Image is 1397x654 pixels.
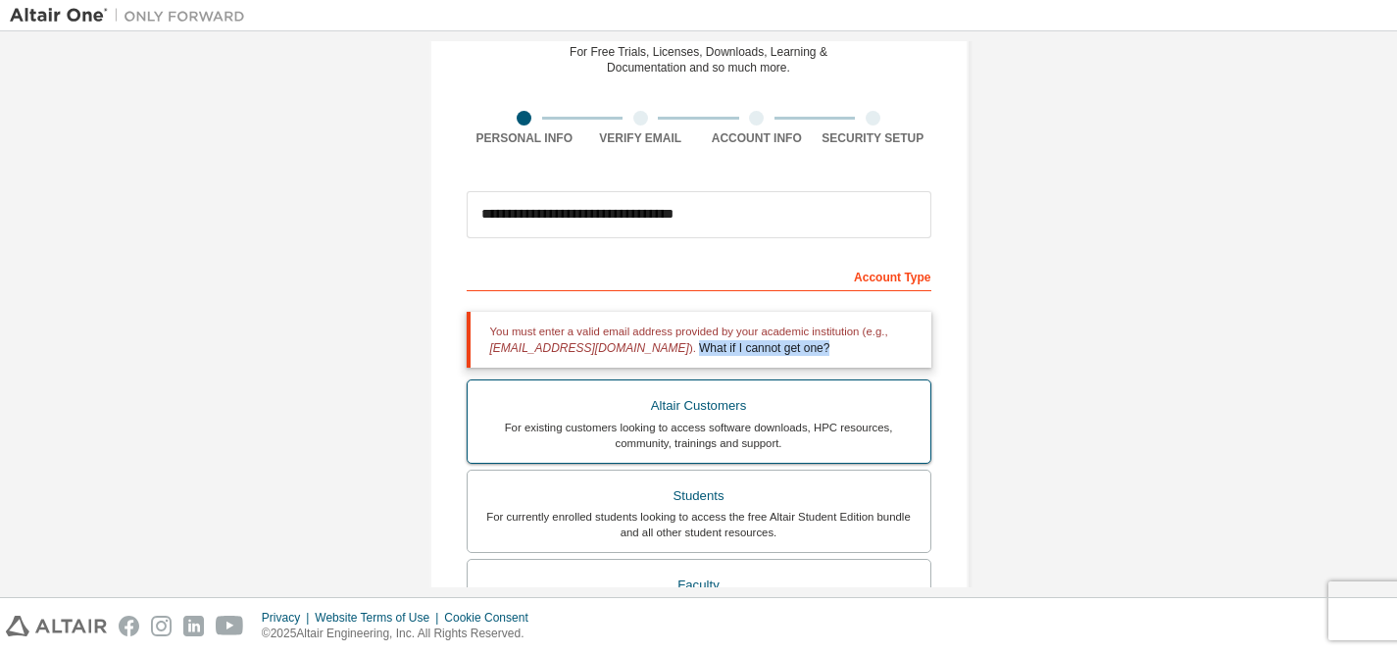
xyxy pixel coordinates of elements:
div: Account Info [699,130,816,146]
img: Altair One [10,6,255,25]
div: You must enter a valid email address provided by your academic institution (e.g., ). [467,312,931,368]
img: instagram.svg [151,616,172,636]
div: Security Setup [815,130,931,146]
img: linkedin.svg [183,616,204,636]
div: Personal Info [467,130,583,146]
img: altair_logo.svg [6,616,107,636]
div: Website Terms of Use [315,610,444,626]
div: For existing customers looking to access software downloads, HPC resources, community, trainings ... [479,420,919,451]
div: For Free Trials, Licenses, Downloads, Learning & Documentation and so much more. [570,44,827,75]
img: youtube.svg [216,616,244,636]
a: What if I cannot get one? [699,341,829,355]
div: Altair Customers [479,392,919,420]
div: Account Type [467,260,931,291]
div: Faculty [479,572,919,599]
div: For currently enrolled students looking to access the free Altair Student Edition bundle and all ... [479,509,919,540]
div: Privacy [262,610,315,626]
img: facebook.svg [119,616,139,636]
p: © 2025 Altair Engineering, Inc. All Rights Reserved. [262,626,540,642]
div: Cookie Consent [444,610,539,626]
div: Verify Email [582,130,699,146]
div: Students [479,482,919,510]
span: [EMAIL_ADDRESS][DOMAIN_NAME] [490,341,689,355]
